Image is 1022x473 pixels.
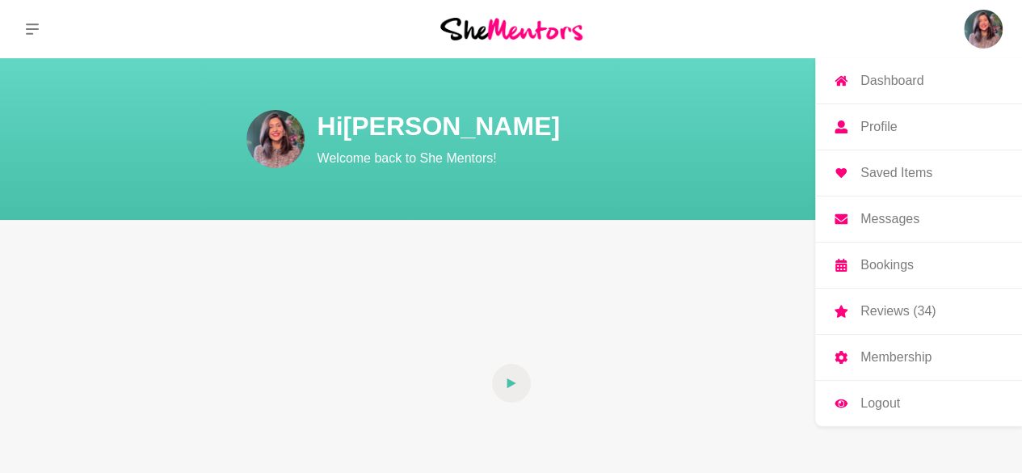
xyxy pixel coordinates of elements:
h1: Hi [PERSON_NAME] [318,110,899,142]
a: Dashboard [815,58,1022,103]
p: Saved Items [860,167,932,179]
p: Messages [860,213,919,226]
a: Jill AbsolomDashboardProfileSaved ItemsMessagesBookingsReviews (34)MembershipLogout [964,10,1003,49]
a: Messages [815,196,1022,242]
p: Reviews (34) [860,305,936,318]
img: She Mentors Logo [440,18,582,40]
p: Profile [860,120,897,133]
p: Dashboard [860,74,923,87]
a: Profile [815,104,1022,150]
img: Jill Absolom [246,110,305,168]
p: Logout [860,397,900,410]
img: Jill Absolom [964,10,1003,49]
a: Reviews (34) [815,289,1022,334]
a: Bookings [815,243,1022,288]
p: Bookings [860,259,914,272]
p: Welcome back to She Mentors! [318,149,899,168]
a: Saved Items [815,150,1022,196]
p: Membership [860,351,932,364]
